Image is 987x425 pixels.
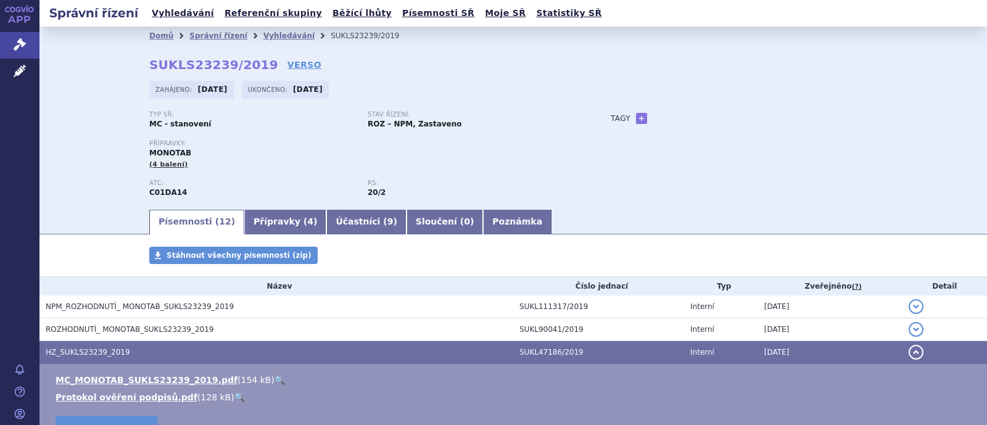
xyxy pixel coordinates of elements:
a: Vyhledávání [148,5,218,22]
th: Číslo jednací [513,277,684,295]
a: Vyhledávání [263,31,315,40]
td: [DATE] [758,318,902,341]
a: Sloučení (0) [407,210,483,234]
a: Protokol ověření podpisů.pdf [56,392,197,402]
th: Název [39,277,513,295]
td: SUKL90041/2019 [513,318,684,341]
a: Moje SŘ [481,5,529,22]
span: NPM_ROZHODNUTÍ_ MONOTAB_SUKLS23239_2019 [46,302,234,311]
p: ATC: [149,179,355,187]
th: Zveřejněno [758,277,902,295]
li: ( ) [56,391,975,403]
a: 🔍 [275,375,285,385]
strong: MC - stanovení [149,120,211,128]
span: 154 kB [241,375,271,385]
td: [DATE] [758,295,902,318]
th: Detail [902,277,987,295]
a: Přípravky (4) [244,210,326,234]
a: Poznámka [483,210,551,234]
a: Stáhnout všechny písemnosti (zip) [149,247,318,264]
button: detail [909,345,923,360]
strong: [DATE] [198,85,228,94]
span: 12 [219,217,231,226]
span: Zahájeno: [155,85,194,94]
h3: Tagy [611,111,630,126]
a: Písemnosti SŘ [399,5,478,22]
a: Správní řízení [189,31,247,40]
li: SUKLS23239/2019 [331,27,415,45]
span: Interní [690,348,714,357]
a: Statistiky SŘ [532,5,605,22]
a: MC_MONOTAB_SUKLS23239_2019.pdf [56,375,237,385]
span: 0 [464,217,470,226]
strong: ROZ – NPM, Zastaveno [368,120,462,128]
abbr: (?) [852,283,862,291]
button: detail [909,299,923,314]
th: Typ [684,277,758,295]
span: 9 [387,217,394,226]
p: Stav řízení: [368,111,574,118]
td: SUKL47186/2019 [513,341,684,364]
td: SUKL111317/2019 [513,295,684,318]
a: Účastníci (9) [326,210,406,234]
h2: Správní řízení [39,4,148,22]
span: MONOTAB [149,149,191,157]
p: RS: [368,179,574,187]
li: ( ) [56,374,975,386]
strong: ISOSORBID-MONONITRÁT [149,188,187,197]
a: 🔍 [234,392,245,402]
span: 128 kB [200,392,231,402]
p: Typ SŘ: [149,111,355,118]
span: Stáhnout všechny písemnosti (zip) [167,251,312,260]
span: 4 [307,217,313,226]
a: VERSO [287,59,321,71]
a: Domů [149,31,173,40]
span: HZ_SUKLS23239_2019 [46,348,130,357]
strong: SUKLS23239/2019 [149,57,278,72]
span: Interní [690,302,714,311]
a: Referenční skupiny [221,5,326,22]
td: [DATE] [758,341,902,364]
button: detail [909,322,923,337]
a: + [636,113,647,124]
span: Ukončeno: [248,85,290,94]
span: ROZHODNUTÍ_ MONOTAB_SUKLS23239_2019 [46,325,214,334]
strong: [DATE] [293,85,323,94]
p: Přípravky: [149,140,586,147]
a: Běžící lhůty [329,5,395,22]
span: (4 balení) [149,160,188,168]
strong: donátory NO k terapii anginy pectoris - terapie dlouhodobá, p.o [368,188,386,197]
a: Písemnosti (12) [149,210,244,234]
span: Interní [690,325,714,334]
